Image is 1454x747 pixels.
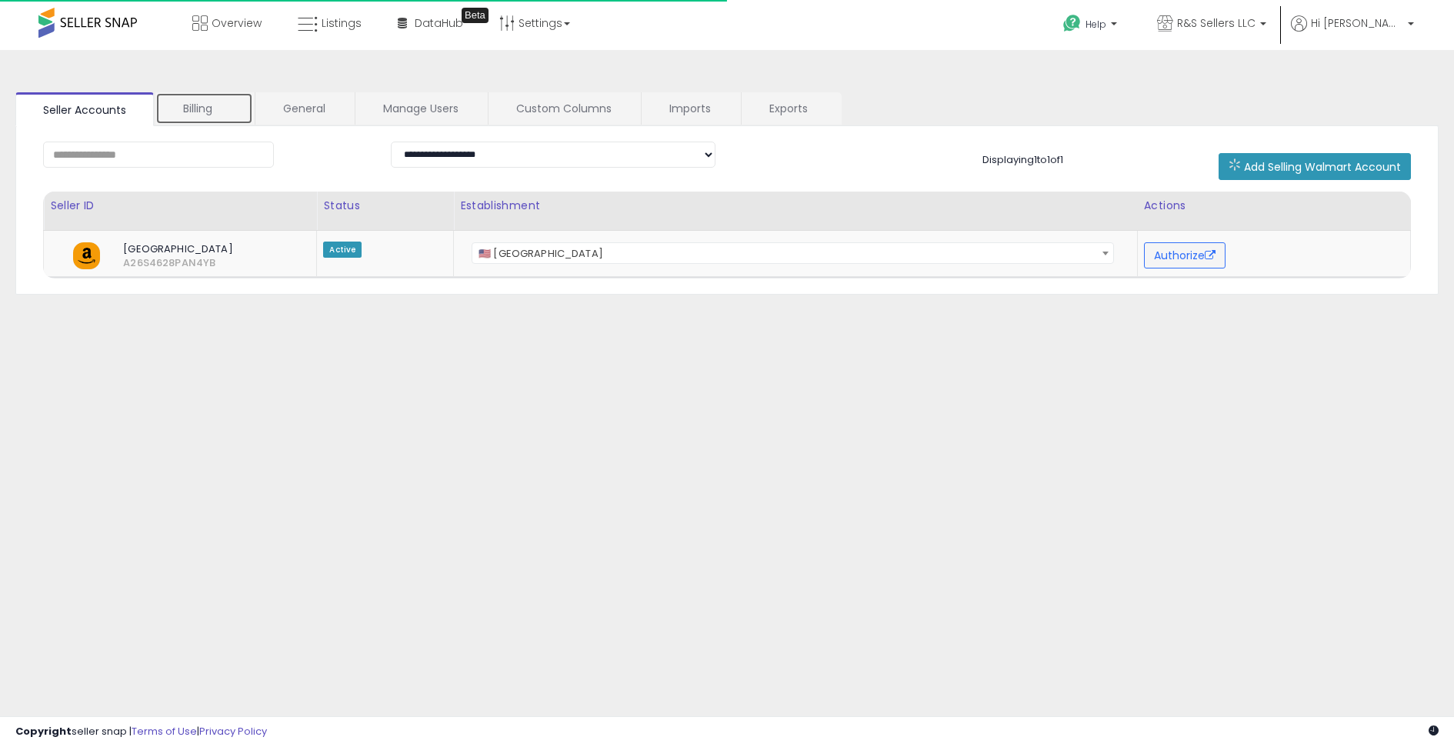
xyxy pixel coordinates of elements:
strong: Copyright [15,724,72,739]
div: Seller ID [50,198,310,214]
button: Authorize [1144,242,1226,268]
span: Displaying 1 to 1 of 1 [982,152,1063,167]
a: Seller Accounts [15,92,154,126]
a: Custom Columns [489,92,639,125]
span: R&S Sellers LLC [1177,15,1256,31]
span: Add Selling Walmart Account [1244,159,1401,175]
span: 🇺🇸 United States [472,242,1114,264]
a: Imports [642,92,739,125]
span: Help [1085,18,1106,31]
a: Help [1051,2,1132,50]
span: Active [323,242,362,258]
span: Overview [212,15,262,31]
a: Privacy Policy [199,724,267,739]
a: General [255,92,353,125]
a: Billing [155,92,253,125]
span: Listings [322,15,362,31]
div: seller snap | | [15,725,267,739]
span: 🇺🇸 United States [472,243,1113,265]
span: Hi [PERSON_NAME] [1311,15,1403,31]
div: Actions [1144,198,1404,214]
div: Status [323,198,447,214]
img: amazon.png [73,242,100,269]
button: Add Selling Walmart Account [1219,153,1411,180]
span: [GEOGRAPHIC_DATA] [112,242,282,256]
span: A26S4628PAN4YB [112,256,140,270]
a: Hi [PERSON_NAME] [1291,15,1414,50]
a: Exports [742,92,840,125]
a: Terms of Use [132,724,197,739]
span: DataHub [415,15,463,31]
div: Establishment [460,198,1131,214]
div: Tooltip anchor [462,8,489,23]
i: Get Help [1062,14,1082,33]
a: Manage Users [355,92,486,125]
